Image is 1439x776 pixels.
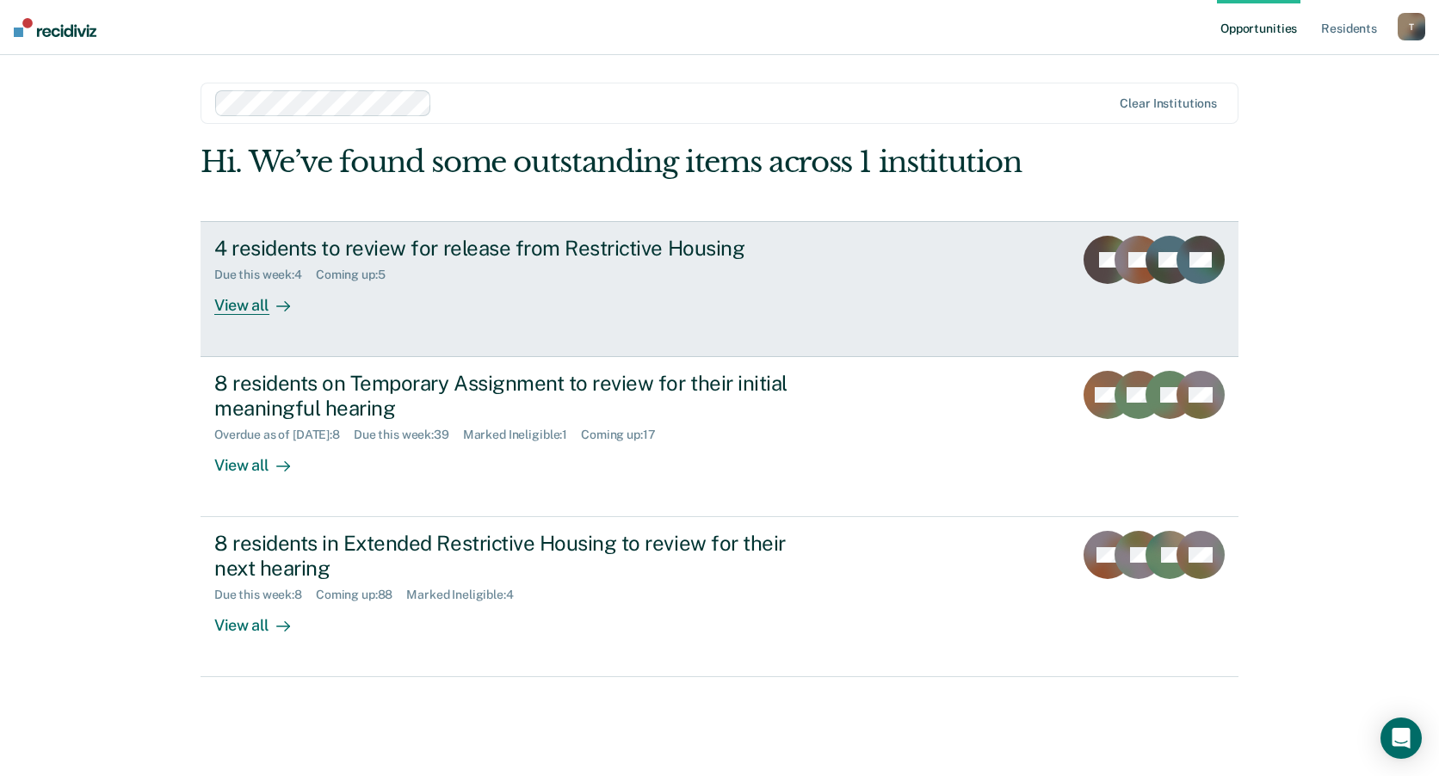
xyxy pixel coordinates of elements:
div: Coming up : 17 [581,428,669,442]
a: 8 residents in Extended Restrictive Housing to review for their next hearingDue this week:8Coming... [201,517,1238,677]
div: View all [214,441,311,475]
div: Due this week : 4 [214,268,316,282]
div: 8 residents on Temporary Assignment to review for their initial meaningful hearing [214,371,818,421]
div: Overdue as of [DATE] : 8 [214,428,354,442]
div: View all [214,601,311,635]
img: Recidiviz [14,18,96,37]
div: Due this week : 8 [214,588,316,602]
div: Coming up : 88 [316,588,406,602]
div: Coming up : 5 [316,268,399,282]
div: Clear institutions [1120,96,1217,111]
div: View all [214,281,311,315]
div: Marked Ineligible : 4 [406,588,527,602]
div: 8 residents in Extended Restrictive Housing to review for their next hearing [214,531,818,581]
div: Marked Ineligible : 1 [463,428,581,442]
a: 4 residents to review for release from Restrictive HousingDue this week:4Coming up:5View all [201,221,1238,357]
button: T [1398,13,1425,40]
div: Open Intercom Messenger [1380,717,1422,759]
div: Hi. We’ve found some outstanding items across 1 institution [201,145,1031,180]
div: 4 residents to review for release from Restrictive Housing [214,236,818,261]
a: 8 residents on Temporary Assignment to review for their initial meaningful hearingOverdue as of [... [201,357,1238,517]
div: Due this week : 39 [354,428,463,442]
